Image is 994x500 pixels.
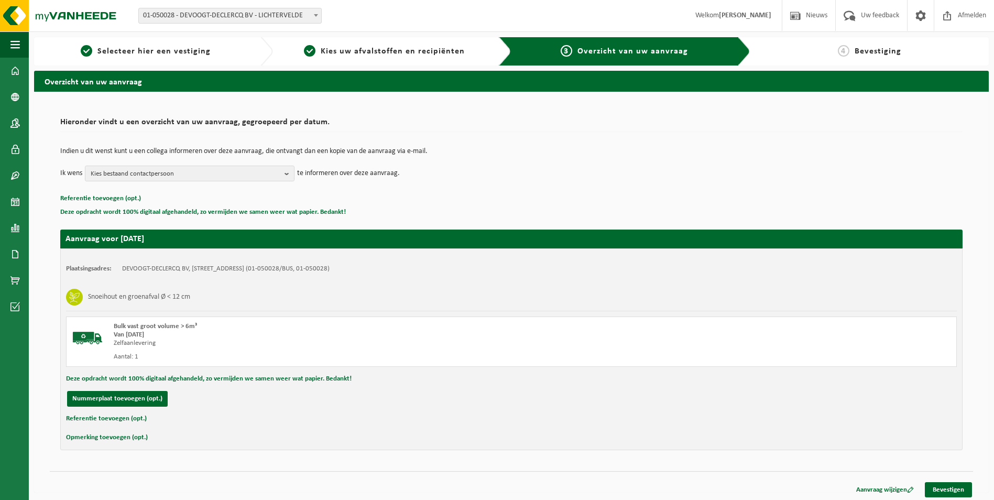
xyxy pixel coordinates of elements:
[297,166,400,181] p: te informeren over deze aanvraag.
[34,71,989,91] h2: Overzicht van uw aanvraag
[60,205,346,219] button: Deze opdracht wordt 100% digitaal afgehandeld, zo vermijden we samen weer wat papier. Bedankt!
[855,47,901,56] span: Bevestiging
[321,47,465,56] span: Kies uw afvalstoffen en recipiënten
[848,482,922,497] a: Aanvraag wijzigen
[72,322,103,354] img: BL-SO-LV.png
[60,166,82,181] p: Ik wens
[838,45,849,57] span: 4
[278,45,491,58] a: 2Kies uw afvalstoffen en recipiënten
[66,265,112,272] strong: Plaatsingsadres:
[925,482,972,497] a: Bevestigen
[139,8,321,23] span: 01-050028 - DEVOOGT-DECLERCQ BV - LICHTERVELDE
[66,431,148,444] button: Opmerking toevoegen (opt.)
[114,353,553,361] div: Aantal: 1
[577,47,688,56] span: Overzicht van uw aanvraag
[67,391,168,407] button: Nummerplaat toevoegen (opt.)
[91,166,280,182] span: Kies bestaand contactpersoon
[114,339,553,347] div: Zelfaanlevering
[66,372,352,386] button: Deze opdracht wordt 100% digitaal afgehandeld, zo vermijden we samen weer wat papier. Bedankt!
[39,45,252,58] a: 1Selecteer hier een vestiging
[65,235,144,243] strong: Aanvraag voor [DATE]
[114,331,144,338] strong: Van [DATE]
[122,265,330,273] td: DEVOOGT-DECLERCQ BV, [STREET_ADDRESS] (01-050028/BUS, 01-050028)
[66,412,147,426] button: Referentie toevoegen (opt.)
[85,166,294,181] button: Kies bestaand contactpersoon
[81,45,92,57] span: 1
[304,45,315,57] span: 2
[719,12,771,19] strong: [PERSON_NAME]
[60,118,963,132] h2: Hieronder vindt u een overzicht van uw aanvraag, gegroepeerd per datum.
[561,45,572,57] span: 3
[114,323,197,330] span: Bulk vast groot volume > 6m³
[60,148,963,155] p: Indien u dit wenst kunt u een collega informeren over deze aanvraag, die ontvangt dan een kopie v...
[97,47,211,56] span: Selecteer hier een vestiging
[88,289,190,306] h3: Snoeihout en groenafval Ø < 12 cm
[60,192,141,205] button: Referentie toevoegen (opt.)
[138,8,322,24] span: 01-050028 - DEVOOGT-DECLERCQ BV - LICHTERVELDE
